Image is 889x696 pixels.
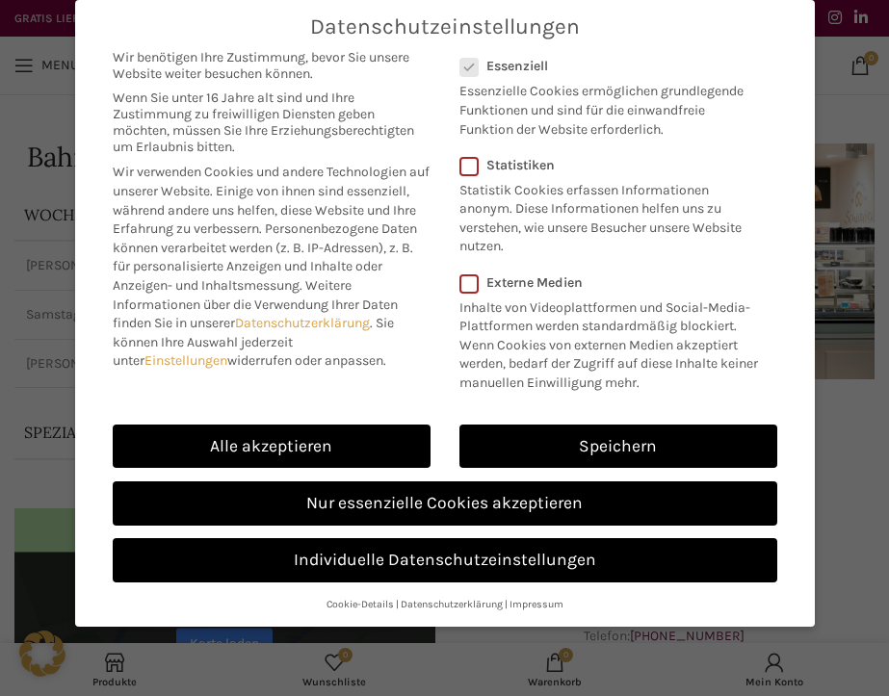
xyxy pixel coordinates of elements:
[113,220,417,294] span: Personenbezogene Daten können verarbeitet werden (z. B. IP-Adressen), z. B. für personalisierte A...
[510,598,563,610] a: Impressum
[459,157,752,173] label: Statistiken
[459,425,777,469] a: Speichern
[459,58,752,74] label: Essenziell
[113,315,394,369] span: Sie können Ihre Auswahl jederzeit unter widerrufen oder anpassen.
[113,538,777,582] a: Individuelle Datenschutzeinstellungen
[113,425,431,469] a: Alle akzeptieren
[113,481,777,526] a: Nur essenzielle Cookies akzeptieren
[401,598,503,610] a: Datenschutzerklärung
[310,14,580,39] span: Datenschutzeinstellungen
[459,173,752,256] p: Statistik Cookies erfassen Informationen anonym. Diese Informationen helfen uns zu verstehen, wie...
[459,274,765,291] label: Externe Medien
[113,164,430,237] span: Wir verwenden Cookies und andere Technologien auf unserer Website. Einige von ihnen sind essenzie...
[459,74,752,139] p: Essenzielle Cookies ermöglichen grundlegende Funktionen und sind für die einwandfreie Funktion de...
[327,598,394,610] a: Cookie-Details
[113,90,431,155] span: Wenn Sie unter 16 Jahre alt sind und Ihre Zustimmung zu freiwilligen Diensten geben möchten, müss...
[459,291,765,393] p: Inhalte von Videoplattformen und Social-Media-Plattformen werden standardmäßig blockiert. Wenn Co...
[113,277,398,331] span: Weitere Informationen über die Verwendung Ihrer Daten finden Sie in unserer .
[113,49,431,82] span: Wir benötigen Ihre Zustimmung, bevor Sie unsere Website weiter besuchen können.
[235,315,370,331] a: Datenschutzerklärung
[144,352,227,369] a: Einstellungen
